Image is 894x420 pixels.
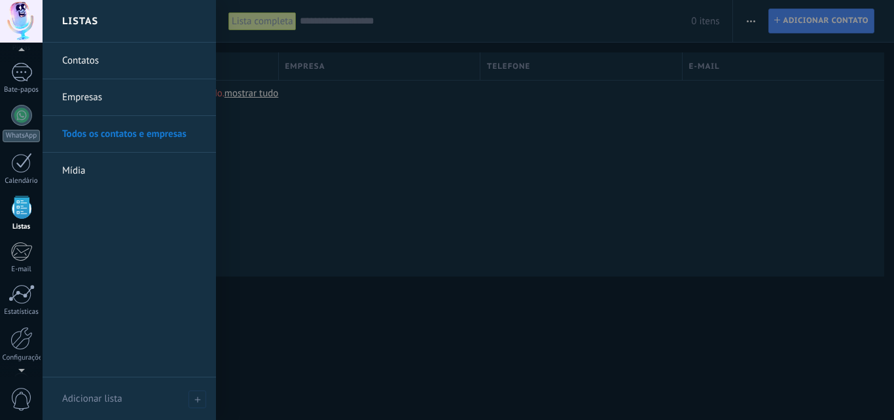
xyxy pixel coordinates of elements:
[11,265,31,274] font: E-mail
[4,85,39,94] font: Bate-papos
[62,91,102,104] font: Empresas
[62,392,122,405] font: Adicionar lista
[12,222,30,231] font: Listas
[62,43,203,79] a: Contatos
[62,15,98,28] font: Listas
[188,391,206,408] span: Adicionar lista
[6,131,37,140] font: WhatsApp
[5,176,37,185] font: Calendário
[62,54,99,67] font: Contatos
[62,116,203,153] a: Todos os contatos e empresas
[62,164,85,177] font: Mídia
[62,153,203,189] a: Mídia
[62,79,203,116] a: Empresas
[62,128,187,140] font: Todos os contatos e empresas
[4,307,39,316] font: Estatísticas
